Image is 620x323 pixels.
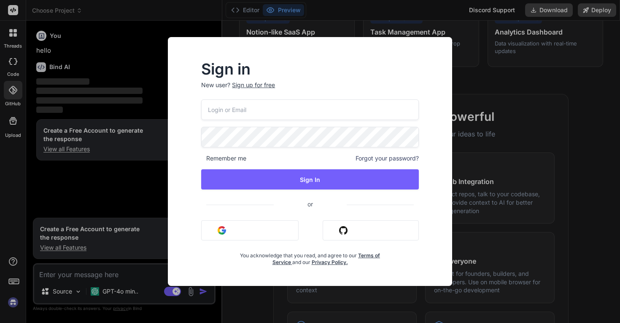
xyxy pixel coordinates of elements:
[339,226,348,235] img: github
[201,99,419,120] input: Login or Email
[237,247,383,266] div: You acknowledge that you read, and agree to our and our
[201,154,246,163] span: Remember me
[312,259,348,265] a: Privacy Policy.
[201,169,419,190] button: Sign In
[218,226,226,235] img: google
[274,194,347,214] span: or
[356,154,419,163] span: Forgot your password?
[232,81,275,89] div: Sign up for free
[272,252,380,265] a: Terms of Service
[201,62,419,76] h2: Sign in
[201,81,419,99] p: New user?
[323,220,419,240] button: Sign in with Github
[201,220,299,240] button: Sign in with Google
